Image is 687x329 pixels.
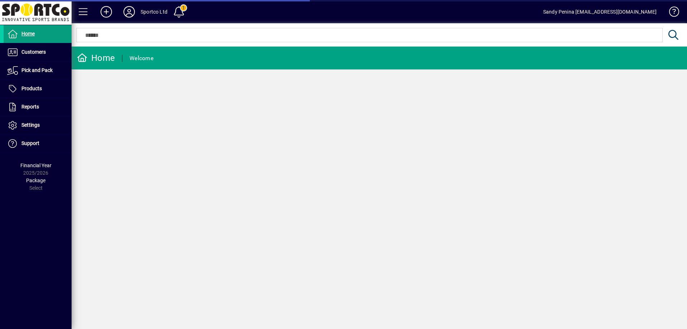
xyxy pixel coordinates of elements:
a: Products [4,80,72,98]
a: Reports [4,98,72,116]
button: Add [95,5,118,18]
a: Customers [4,43,72,61]
span: Financial Year [20,163,52,168]
span: Pick and Pack [21,67,53,73]
span: Package [26,178,45,183]
a: Knowledge Base [664,1,678,25]
div: Home [77,52,115,64]
a: Support [4,135,72,153]
a: Settings [4,116,72,134]
a: Pick and Pack [4,62,72,79]
span: Settings [21,122,40,128]
span: Home [21,31,35,37]
span: Products [21,86,42,91]
button: Profile [118,5,141,18]
span: Customers [21,49,46,55]
div: Sandy Penina [EMAIL_ADDRESS][DOMAIN_NAME] [543,6,657,18]
div: Sportco Ltd [141,6,167,18]
span: Support [21,140,39,146]
div: Welcome [130,53,154,64]
span: Reports [21,104,39,110]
